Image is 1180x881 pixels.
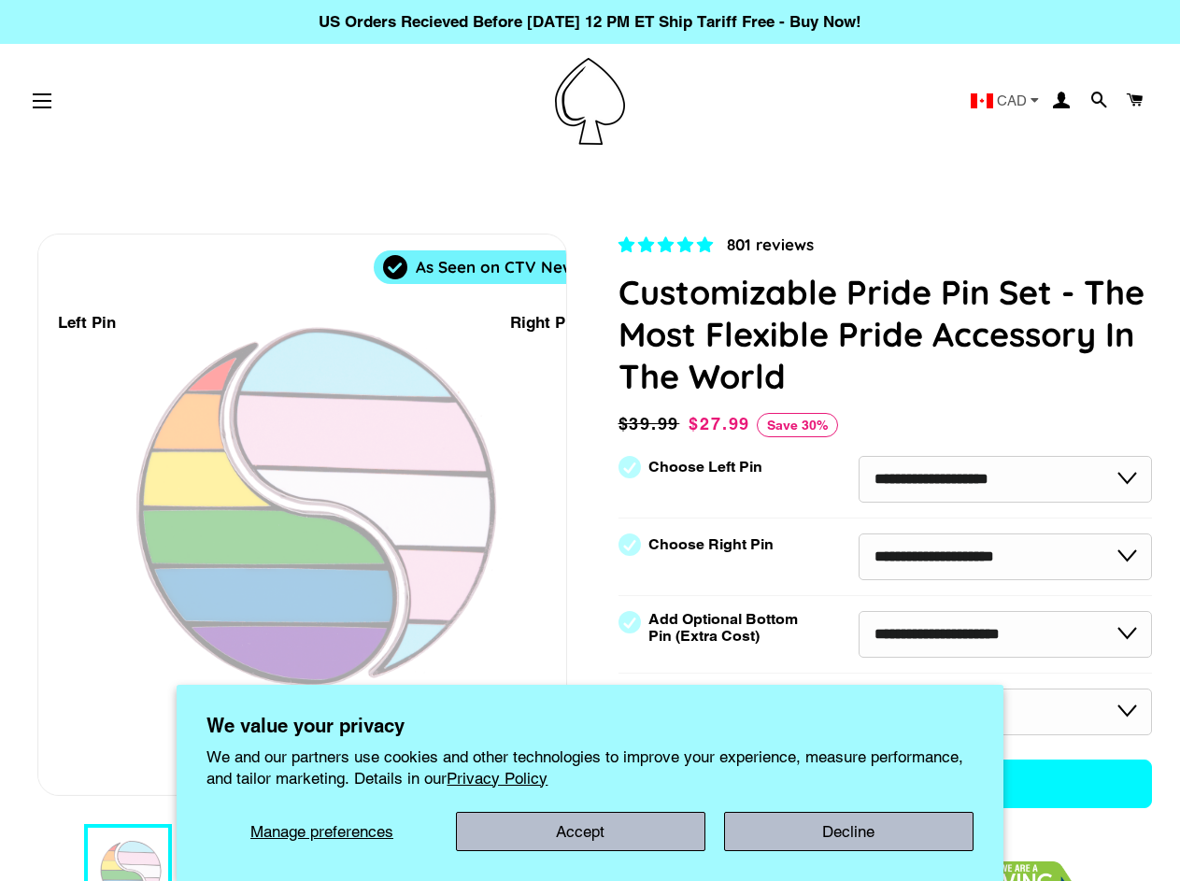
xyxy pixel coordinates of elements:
span: $39.99 [618,414,680,433]
button: Decline [724,812,974,851]
a: Privacy Policy [447,769,547,788]
span: 801 reviews [727,234,814,254]
button: Manage preferences [206,812,436,851]
img: Pin-Ace [555,58,625,145]
p: We and our partners use cookies and other technologies to improve your experience, measure perfor... [206,746,973,788]
span: $27.99 [689,414,750,433]
div: Right Pin [510,310,579,335]
h1: Customizable Pride Pin Set - The Most Flexible Pride Accessory In The World [618,271,1153,397]
label: Choose Left Pin [648,459,762,476]
span: Save 30% [757,413,838,437]
label: Add Optional Bottom Pin (Extra Cost) [648,611,805,645]
button: Accept [456,812,705,851]
span: CAD [997,93,1027,107]
div: 1 / 7 [38,234,566,795]
label: Choose Right Pin [648,536,774,553]
h2: We value your privacy [206,715,973,737]
span: 4.83 stars [618,235,718,254]
span: Manage preferences [250,822,393,841]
